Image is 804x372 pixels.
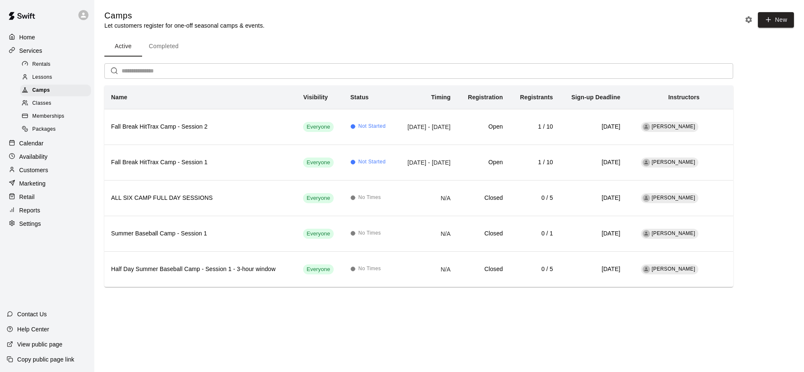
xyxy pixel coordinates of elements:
[303,230,333,238] span: Everyone
[104,36,142,57] button: Active
[20,98,91,109] div: Classes
[303,264,333,274] div: This service is visible to all of your customers
[32,73,52,82] span: Lessons
[566,229,620,238] h6: [DATE]
[464,122,503,132] h6: Open
[20,110,94,123] a: Memberships
[19,193,35,201] p: Retail
[464,158,503,167] h6: Open
[19,206,40,214] p: Reports
[7,150,88,163] a: Availability
[20,124,91,135] div: Packages
[20,84,94,97] a: Camps
[643,123,650,131] div: Steve Sliker
[7,217,88,230] a: Settings
[19,139,44,147] p: Calendar
[396,180,457,216] td: N/A
[7,137,88,150] a: Calendar
[17,355,74,364] p: Copy public page link
[20,97,94,110] a: Classes
[111,265,290,274] h6: Half Day Summer Baseball Camp - Session 1 - 3-hour window
[652,159,695,165] span: [PERSON_NAME]
[32,112,64,121] span: Memberships
[566,122,620,132] h6: [DATE]
[303,158,333,168] div: This service is visible to all of your customers
[20,71,94,84] a: Lessons
[111,94,127,101] b: Name
[516,158,553,167] h6: 1 / 10
[7,191,88,203] a: Retail
[643,194,650,202] div: Steve Sliker
[464,194,503,203] h6: Closed
[358,194,381,202] span: No Times
[358,158,386,166] span: Not Started
[20,123,94,136] a: Packages
[19,46,42,55] p: Services
[19,152,48,161] p: Availability
[643,230,650,238] div: Steve Sliker
[464,265,503,274] h6: Closed
[303,94,328,101] b: Visibility
[32,99,51,108] span: Classes
[20,72,91,83] div: Lessons
[571,94,620,101] b: Sign-up Deadline
[7,204,88,217] a: Reports
[468,94,503,101] b: Registration
[396,145,457,180] td: [DATE] - [DATE]
[396,109,457,145] td: [DATE] - [DATE]
[17,340,62,349] p: View public page
[643,159,650,166] div: Steve Sliker
[396,216,457,251] td: N/A
[19,179,46,188] p: Marketing
[104,10,265,21] h5: Camps
[7,31,88,44] a: Home
[516,194,553,203] h6: 0 / 5
[19,220,41,228] p: Settings
[20,59,91,70] div: Rentals
[104,85,733,287] table: simple table
[111,158,290,167] h6: Fall Break HitTrax Camp - Session 1
[516,229,553,238] h6: 0 / 1
[32,125,56,134] span: Packages
[742,13,755,26] button: Camp settings
[358,229,381,238] span: No Times
[32,60,51,69] span: Rentals
[111,229,290,238] h6: Summer Baseball Camp - Session 1
[142,36,185,57] button: Completed
[7,164,88,176] a: Customers
[303,193,333,203] div: This service is visible to all of your customers
[643,266,650,273] div: Steve Sliker
[668,94,700,101] b: Instructors
[303,123,333,131] span: Everyone
[303,229,333,239] div: This service is visible to all of your customers
[20,58,94,71] a: Rentals
[566,194,620,203] h6: [DATE]
[7,177,88,190] div: Marketing
[431,94,451,101] b: Timing
[20,85,91,96] div: Camps
[755,16,794,23] a: New
[17,310,47,318] p: Contact Us
[19,33,35,41] p: Home
[358,122,386,131] span: Not Started
[652,230,695,236] span: [PERSON_NAME]
[7,44,88,57] a: Services
[520,94,553,101] b: Registrants
[17,325,49,333] p: Help Center
[652,124,695,129] span: [PERSON_NAME]
[303,194,333,202] span: Everyone
[358,265,381,273] span: No Times
[303,122,333,132] div: This service is visible to all of your customers
[566,158,620,167] h6: [DATE]
[111,122,290,132] h6: Fall Break HitTrax Camp - Session 2
[20,111,91,122] div: Memberships
[464,229,503,238] h6: Closed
